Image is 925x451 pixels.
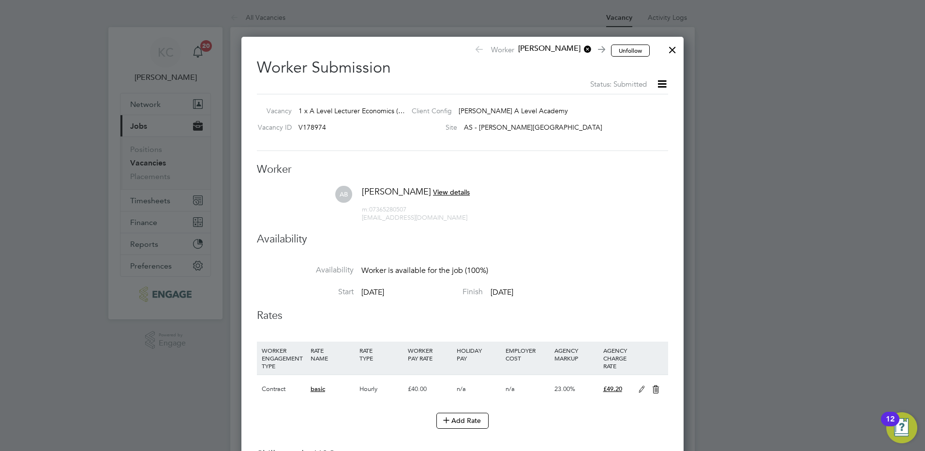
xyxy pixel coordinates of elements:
h2: Worker Submission [257,50,668,90]
span: [DATE] [491,287,513,297]
div: AGENCY CHARGE RATE [601,342,633,375]
span: n/a [506,385,515,393]
div: WORKER PAY RATE [405,342,454,367]
div: 12 [886,419,895,432]
button: Add Rate [436,413,489,428]
span: View details [433,188,470,196]
div: RATE NAME [308,342,357,367]
label: Finish [386,287,483,297]
div: WORKER ENGAGEMENT TYPE [259,342,308,375]
span: 07365280507 [362,205,406,213]
label: Client Config [404,106,452,115]
div: AGENCY MARKUP [552,342,601,367]
span: AB [335,186,352,203]
span: 1 x A Level Lecturer Economics (… [298,106,405,115]
span: AS - [PERSON_NAME][GEOGRAPHIC_DATA] [464,123,602,132]
span: basic [311,385,325,393]
span: Worker [474,44,604,57]
h3: Worker [257,163,668,177]
span: [PERSON_NAME] [514,44,592,54]
span: V178974 [298,123,326,132]
label: Vacancy ID [253,123,292,132]
label: Site [404,123,457,132]
label: Vacancy [253,106,292,115]
h3: Rates [257,309,668,323]
div: £40.00 [405,375,454,403]
span: n/a [457,385,466,393]
span: Status: Submitted [590,79,647,89]
button: Unfollow [611,45,650,57]
div: Hourly [357,375,406,403]
div: HOLIDAY PAY [454,342,503,367]
span: 23.00% [554,385,575,393]
div: Contract [259,375,308,403]
h3: Availability [257,232,668,246]
span: Worker is available for the job (100%) [361,266,488,275]
button: Open Resource Center, 12 new notifications [886,412,917,443]
span: [DATE] [361,287,384,297]
span: £49.20 [603,385,622,393]
div: RATE TYPE [357,342,406,367]
div: EMPLOYER COST [503,342,552,367]
span: [PERSON_NAME] A Level Academy [459,106,568,115]
span: [EMAIL_ADDRESS][DOMAIN_NAME] [362,213,467,222]
label: Availability [257,265,354,275]
span: [PERSON_NAME] [362,186,431,197]
span: m: [362,205,369,213]
label: Start [257,287,354,297]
